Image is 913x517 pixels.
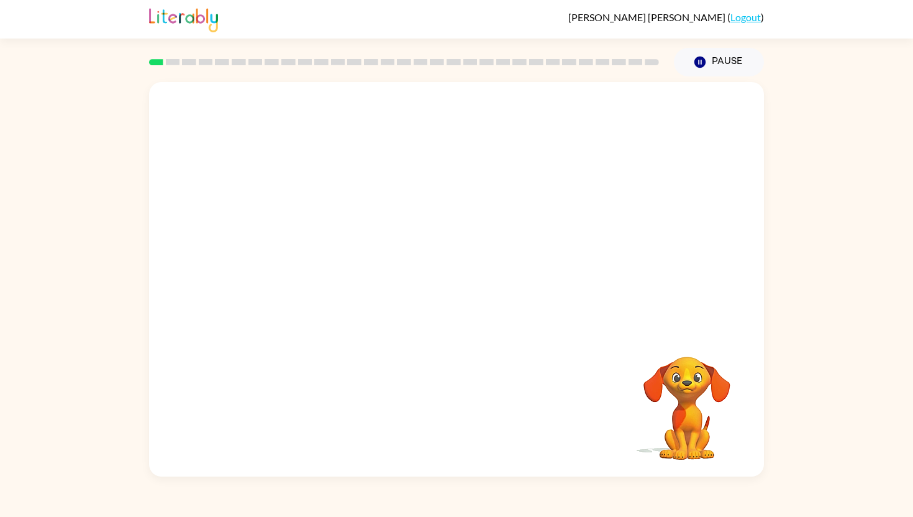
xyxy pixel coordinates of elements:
button: Pause [674,48,764,76]
a: Logout [730,11,761,23]
span: [PERSON_NAME] [PERSON_NAME] [568,11,727,23]
img: Literably [149,5,218,32]
div: ( ) [568,11,764,23]
video: Your browser must support playing .mp4 files to use Literably. Please try using another browser. [625,337,749,462]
